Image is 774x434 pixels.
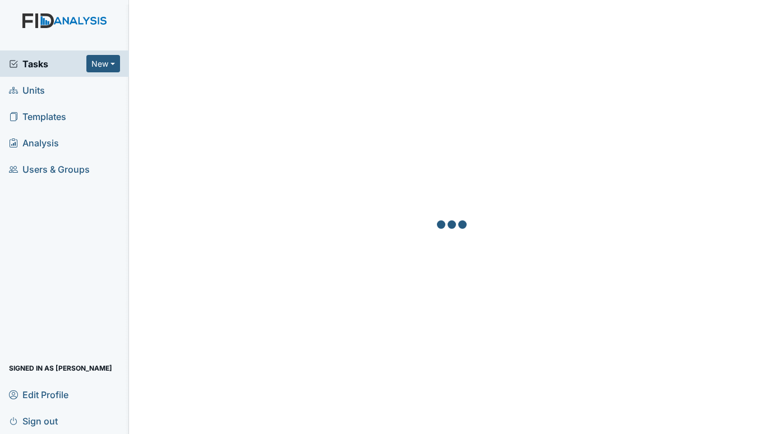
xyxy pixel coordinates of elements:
span: Users & Groups [9,160,90,178]
span: Sign out [9,412,58,430]
span: Templates [9,108,66,125]
span: Signed in as [PERSON_NAME] [9,359,112,377]
span: Units [9,81,45,99]
span: Analysis [9,134,59,151]
button: New [86,55,120,72]
a: Tasks [9,57,86,71]
span: Edit Profile [9,386,68,403]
